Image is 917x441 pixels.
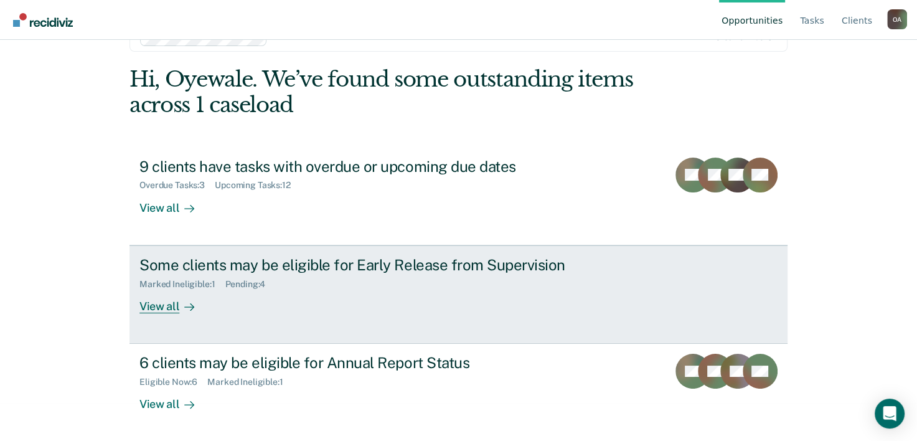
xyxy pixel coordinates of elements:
img: Recidiviz [13,13,73,27]
div: O A [887,9,907,29]
div: 6 clients may be eligible for Annual Report Status [139,354,576,372]
div: 9 clients have tasks with overdue or upcoming due dates [139,158,576,176]
a: 9 clients have tasks with overdue or upcoming due datesOverdue Tasks:3Upcoming Tasks:12View all [129,148,788,245]
div: Hi, Oyewale. We’ve found some outstanding items across 1 caseload [129,67,656,118]
div: View all [139,387,209,412]
div: Eligible Now : 6 [139,377,207,387]
div: Marked Ineligible : 1 [139,279,225,290]
div: Marked Ineligible : 1 [207,377,293,387]
a: Some clients may be eligible for Early Release from SupervisionMarked Ineligible:1Pending:4View all [129,245,788,344]
div: Pending : 4 [225,279,276,290]
div: Open Intercom Messenger [875,399,905,429]
button: Profile dropdown button [887,9,907,29]
div: Upcoming Tasks : 12 [215,180,301,191]
div: Some clients may be eligible for Early Release from Supervision [139,256,576,274]
div: View all [139,191,209,215]
div: Overdue Tasks : 3 [139,180,215,191]
div: View all [139,289,209,313]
